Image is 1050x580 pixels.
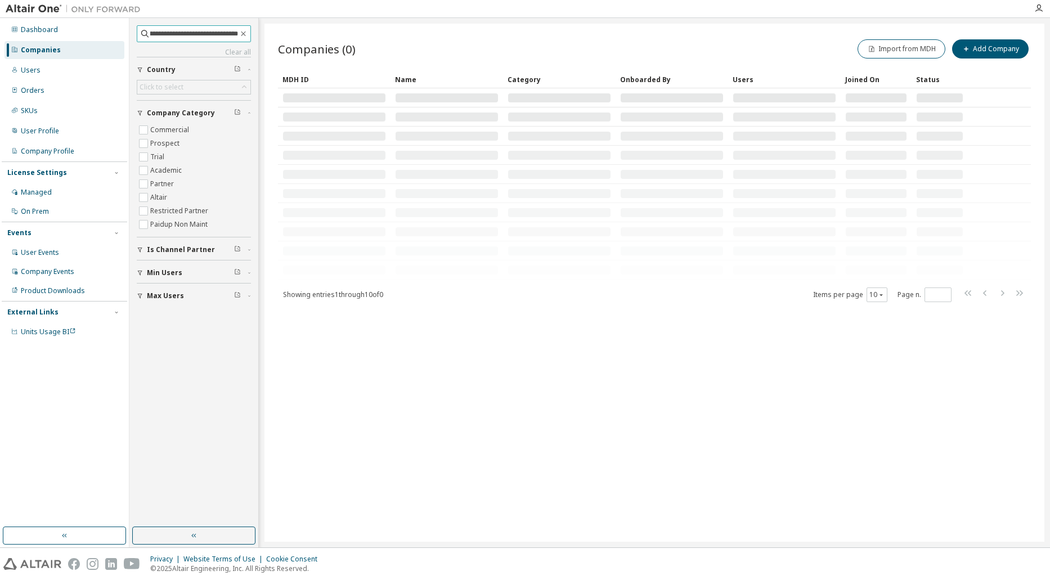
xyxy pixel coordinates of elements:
[21,286,85,295] div: Product Downloads
[137,284,251,308] button: Max Users
[898,287,952,302] span: Page n.
[150,564,324,573] p: © 2025 Altair Engineering, Inc. All Rights Reserved.
[858,39,945,59] button: Import from MDH
[150,164,184,177] label: Academic
[234,109,241,118] span: Clear filter
[952,39,1029,59] button: Add Company
[150,191,169,204] label: Altair
[68,558,80,570] img: facebook.svg
[21,188,52,197] div: Managed
[916,70,963,88] div: Status
[6,3,146,15] img: Altair One
[234,65,241,74] span: Clear filter
[733,70,836,88] div: Users
[21,147,74,156] div: Company Profile
[150,204,210,218] label: Restricted Partner
[282,70,386,88] div: MDH ID
[21,248,59,257] div: User Events
[183,555,266,564] div: Website Terms of Use
[137,80,250,94] div: Click to select
[845,70,907,88] div: Joined On
[21,86,44,95] div: Orders
[147,268,182,277] span: Min Users
[7,308,59,317] div: External Links
[150,150,167,164] label: Trial
[87,558,98,570] img: instagram.svg
[137,57,251,82] button: Country
[266,555,324,564] div: Cookie Consent
[395,70,499,88] div: Name
[147,65,176,74] span: Country
[278,41,356,57] span: Companies (0)
[105,558,117,570] img: linkedin.svg
[3,558,61,570] img: altair_logo.svg
[21,66,41,75] div: Users
[137,101,251,125] button: Company Category
[140,83,183,92] div: Click to select
[137,260,251,285] button: Min Users
[137,237,251,262] button: Is Channel Partner
[150,177,176,191] label: Partner
[150,555,183,564] div: Privacy
[7,228,32,237] div: Events
[21,127,59,136] div: User Profile
[150,123,191,137] label: Commercial
[234,245,241,254] span: Clear filter
[7,168,67,177] div: License Settings
[869,290,885,299] button: 10
[813,287,887,302] span: Items per page
[283,290,383,299] span: Showing entries 1 through 10 of 0
[234,268,241,277] span: Clear filter
[234,291,241,300] span: Clear filter
[620,70,724,88] div: Onboarded By
[124,558,140,570] img: youtube.svg
[150,218,210,231] label: Paidup Non Maint
[508,70,611,88] div: Category
[150,137,182,150] label: Prospect
[21,267,74,276] div: Company Events
[21,207,49,216] div: On Prem
[21,327,76,336] span: Units Usage BI
[21,106,38,115] div: SKUs
[147,109,215,118] span: Company Category
[21,46,61,55] div: Companies
[137,48,251,57] a: Clear all
[21,25,58,34] div: Dashboard
[147,291,184,300] span: Max Users
[147,245,215,254] span: Is Channel Partner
